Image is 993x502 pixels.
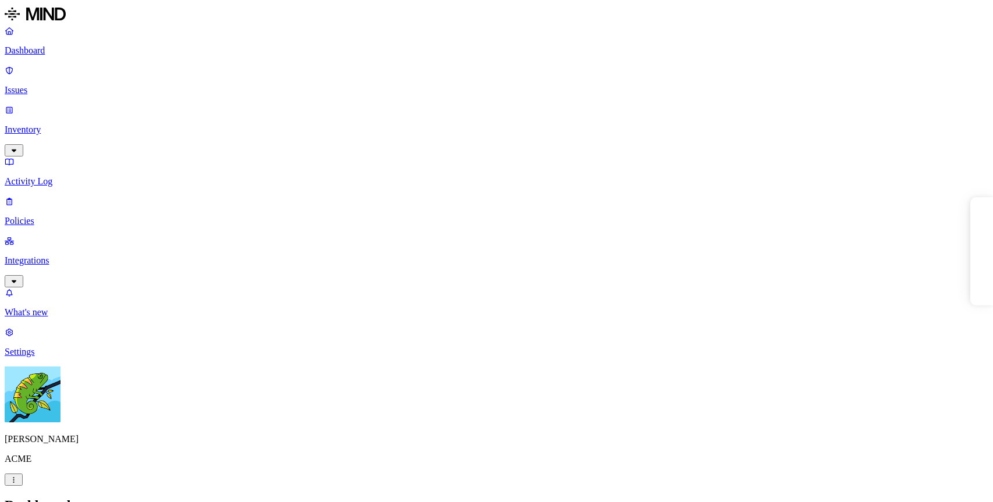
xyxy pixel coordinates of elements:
[5,307,988,318] p: What's new
[5,5,66,23] img: MIND
[5,287,988,318] a: What's new
[5,26,988,56] a: Dashboard
[5,5,988,26] a: MIND
[5,156,988,187] a: Activity Log
[5,176,988,187] p: Activity Log
[5,65,988,95] a: Issues
[5,196,988,226] a: Policies
[5,124,988,135] p: Inventory
[5,255,988,266] p: Integrations
[5,236,988,286] a: Integrations
[5,85,988,95] p: Issues
[5,366,60,422] img: Yuval Meshorer
[5,327,988,357] a: Settings
[5,216,988,226] p: Policies
[5,45,988,56] p: Dashboard
[5,454,988,464] p: ACME
[5,105,988,155] a: Inventory
[5,347,988,357] p: Settings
